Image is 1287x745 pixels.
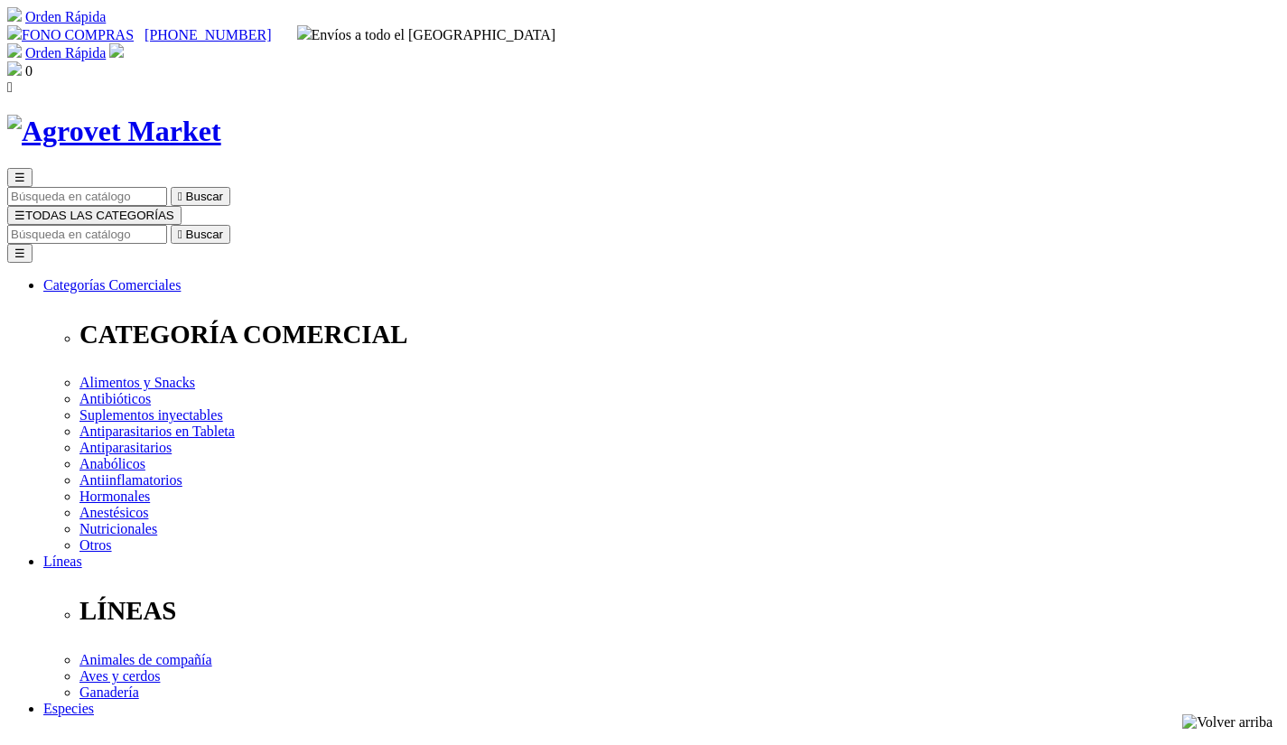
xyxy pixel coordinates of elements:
img: shopping-cart.svg [7,7,22,22]
a: Antiinflamatorios [79,472,182,488]
a: Anestésicos [79,505,148,520]
p: CATEGORÍA COMERCIAL [79,320,1280,349]
i:  [7,79,13,95]
button: ☰TODAS LAS CATEGORÍAS [7,206,182,225]
a: Orden Rápida [25,45,106,61]
a: FONO COMPRAS [7,27,134,42]
p: LÍNEAS [79,596,1280,626]
a: Aves y cerdos [79,668,160,684]
a: Líneas [43,554,82,569]
img: shopping-bag.svg [7,61,22,76]
button: ☰ [7,244,33,263]
a: Hormonales [79,489,150,504]
a: Antiparasitarios en Tableta [79,424,235,439]
img: delivery-truck.svg [297,25,312,40]
img: user.svg [109,43,124,58]
img: Volver arriba [1182,714,1273,731]
button:  Buscar [171,187,230,206]
input: Buscar [7,187,167,206]
span: ☰ [14,209,25,222]
a: [PHONE_NUMBER] [145,27,271,42]
i:  [178,228,182,241]
a: Anabólicos [79,456,145,471]
a: Nutricionales [79,521,157,536]
button: ☰ [7,168,33,187]
a: Otros [79,537,112,553]
span: Envíos a todo el [GEOGRAPHIC_DATA] [297,27,556,42]
img: phone.svg [7,25,22,40]
a: Suplementos inyectables [79,407,223,423]
img: shopping-cart.svg [7,43,22,58]
a: Antiparasitarios [79,440,172,455]
a: Animales de compañía [79,652,212,667]
a: Ganadería [79,684,139,700]
a: Acceda a su cuenta de cliente [109,45,124,61]
img: Agrovet Market [7,115,221,148]
a: Especies [43,701,94,716]
span: Buscar [186,190,223,203]
a: Alimentos y Snacks [79,375,195,390]
input: Buscar [7,225,167,244]
i:  [178,190,182,203]
a: Categorías Comerciales [43,277,181,293]
a: Orden Rápida [25,9,106,24]
span: Buscar [186,228,223,241]
a: Antibióticos [79,391,151,406]
span: ☰ [14,171,25,184]
span: 0 [25,63,33,79]
button:  Buscar [171,225,230,244]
